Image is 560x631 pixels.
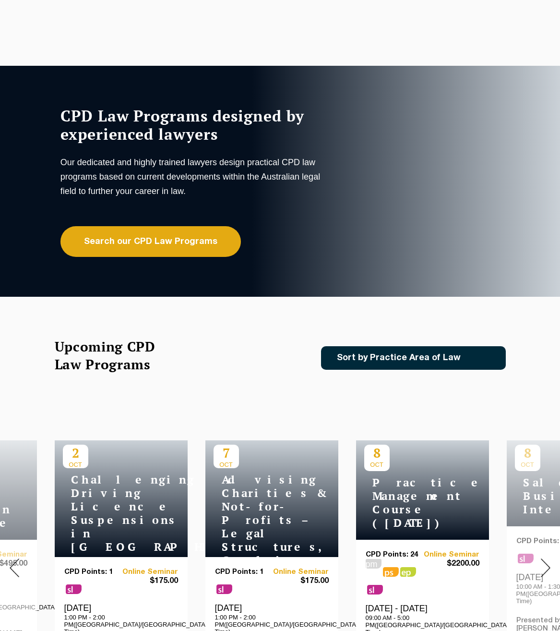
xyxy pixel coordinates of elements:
[321,346,506,370] a: Sort by Practice Area of Law
[63,445,88,461] p: 2
[364,445,390,461] p: 8
[66,584,82,594] span: sl
[364,461,390,468] span: OCT
[214,445,239,461] p: 7
[214,461,239,468] span: OCT
[366,559,381,569] span: pm
[476,354,487,362] img: Icon
[272,568,329,576] a: Online Seminar
[400,567,416,577] span: ps
[121,576,178,586] span: $175.00
[63,473,179,554] h4: Challenging Driving Licence Suspensions in [GEOGRAPHIC_DATA]
[60,155,324,198] p: Our dedicated and highly trained lawyers design practical CPD law programs based on current devel...
[366,551,423,559] p: CPD Points: 24
[121,568,178,576] a: Online Seminar
[64,568,121,576] p: CPD Points: 1
[272,576,329,586] span: $175.00
[422,559,479,569] span: $2200.00
[216,584,232,594] span: sl
[364,476,481,530] h4: Practice Management Course ([DATE])
[60,107,324,143] h1: CPD Law Programs designed by experienced lawyers
[383,567,399,577] span: ps
[63,461,88,468] span: OCT
[215,568,272,576] p: CPD Points: 1
[55,338,187,373] h2: Upcoming CPD Law Programs
[10,558,19,577] img: Prev
[422,551,479,559] a: Online Seminar
[214,473,330,594] h4: Advising Charities & Not-for-Profits – Legal Structures, Compliance & Risk Management
[541,558,550,577] img: Next
[60,226,241,257] a: Search our CPD Law Programs
[367,585,383,595] span: sl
